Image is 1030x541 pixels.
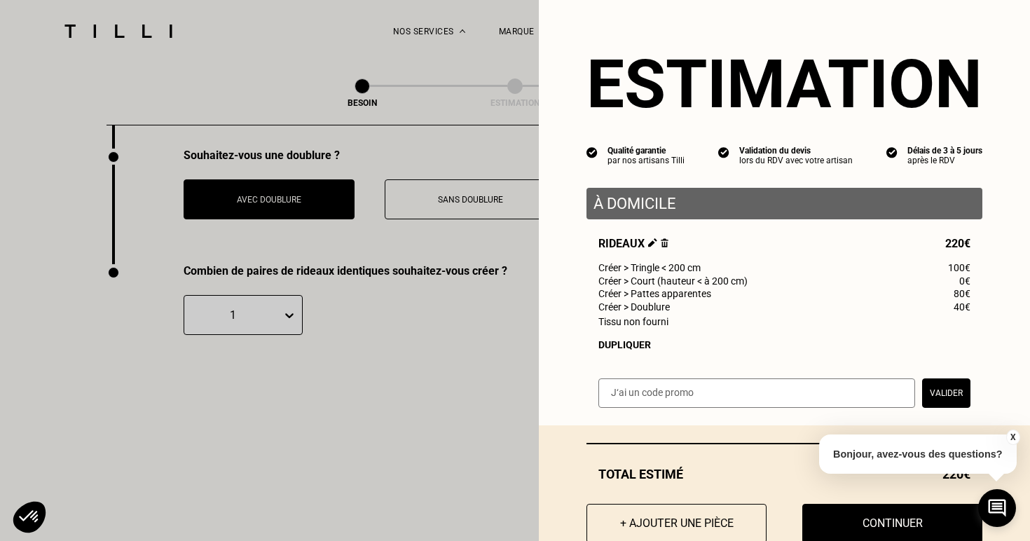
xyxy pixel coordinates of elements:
[598,262,701,273] span: Créer > Tringle < 200 cm
[598,301,670,313] span: Créer > Doublure
[907,156,982,165] div: après le RDV
[586,146,598,158] img: icon list info
[954,301,970,313] span: 40€
[739,156,853,165] div: lors du RDV avec votre artisan
[954,288,970,299] span: 80€
[886,146,898,158] img: icon list info
[648,238,657,247] img: Éditer
[1005,430,1019,445] button: X
[907,146,982,156] div: Délais de 3 à 5 jours
[598,339,970,350] div: Dupliquer
[607,146,685,156] div: Qualité garantie
[598,275,748,287] span: Créer > Court (hauteur < à 200 cm)
[598,288,711,299] span: Créer > Pattes apparentes
[945,237,970,250] span: 220€
[586,467,982,481] div: Total estimé
[598,316,668,327] span: Tissu non fourni
[593,195,975,212] p: À domicile
[598,237,668,250] span: Rideaux
[607,156,685,165] div: par nos artisans Tilli
[819,434,1017,474] p: Bonjour, avez-vous des questions?
[718,146,729,158] img: icon list info
[922,378,970,408] button: Valider
[661,238,668,247] img: Supprimer
[586,45,982,123] section: Estimation
[959,275,970,287] span: 0€
[739,146,853,156] div: Validation du devis
[948,262,970,273] span: 100€
[598,378,915,408] input: J‘ai un code promo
